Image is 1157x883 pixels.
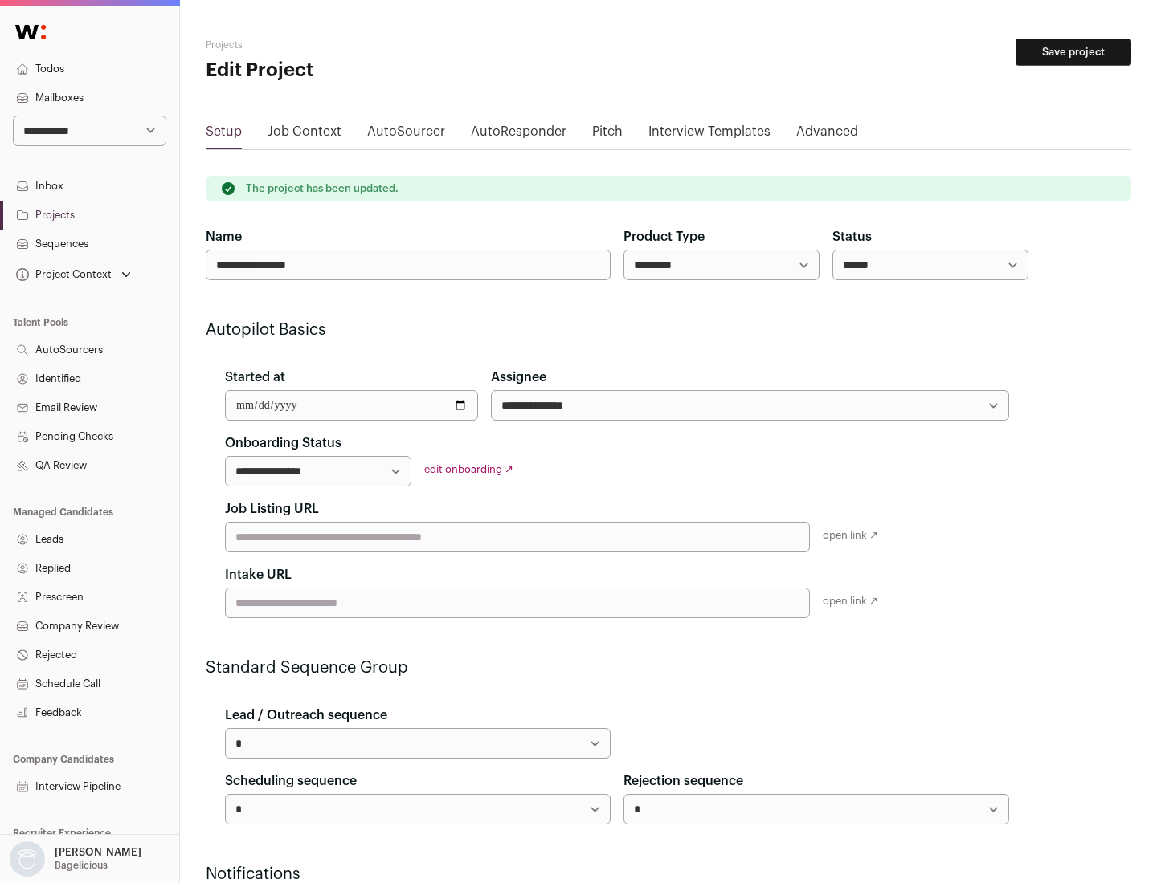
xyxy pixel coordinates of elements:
label: Scheduling sequence [225,771,357,791]
a: edit onboarding ↗ [424,464,513,474]
a: Setup [206,122,242,148]
img: Wellfound [6,16,55,48]
a: Pitch [592,122,623,148]
label: Job Listing URL [225,499,319,519]
a: AutoResponder [471,122,566,148]
p: The project has been updated. [246,182,399,195]
button: Open dropdown [13,263,134,286]
h2: Projects [206,39,514,51]
label: Lead / Outreach sequence [225,706,387,725]
label: Intake URL [225,565,292,584]
img: nopic.png [10,841,45,877]
label: Product Type [623,227,705,246]
label: Status [832,227,872,246]
a: Job Context [268,122,341,148]
h1: Edit Project [206,58,514,83]
label: Rejection sequence [623,771,743,791]
label: Onboarding Status [225,433,341,453]
h2: Autopilot Basics [206,319,1028,341]
p: Bagelicious [55,859,108,872]
a: Interview Templates [648,122,771,148]
button: Open dropdown [6,841,145,877]
h2: Standard Sequence Group [206,657,1028,679]
label: Started at [225,368,285,387]
button: Save project [1016,39,1131,66]
div: Project Context [13,268,112,281]
a: Advanced [796,122,858,148]
p: [PERSON_NAME] [55,846,141,859]
label: Assignee [491,368,546,387]
label: Name [206,227,242,246]
a: AutoSourcer [367,122,445,148]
